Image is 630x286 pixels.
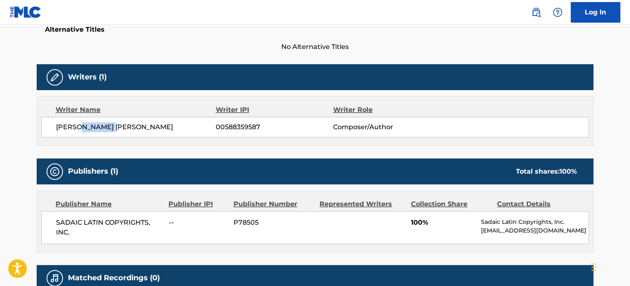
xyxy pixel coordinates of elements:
span: No Alternative Titles [37,42,593,52]
img: help [553,7,562,17]
span: P78505 [233,218,313,228]
span: [PERSON_NAME] [PERSON_NAME] [56,122,216,132]
span: -- [169,218,227,228]
img: Matched Recordings [50,273,60,283]
span: SADAIC LATIN COPYRIGHTS, INC. [56,218,163,237]
img: search [531,7,541,17]
img: Writers [50,72,60,82]
div: Represented Writers [320,199,405,209]
h5: Alternative Titles [45,26,585,34]
div: Writer IPI [216,105,333,115]
div: Publisher Number [233,199,313,209]
h5: Matched Recordings (0) [68,273,160,283]
span: 00588359587 [216,122,333,132]
a: Public Search [528,4,544,21]
span: Composer/Author [333,122,439,132]
span: 100% [411,218,475,228]
img: Publishers [50,167,60,177]
a: Log In [571,2,620,23]
div: Writer Role [333,105,439,115]
p: Sadaic Latin Copyrights, Inc. [481,218,588,226]
iframe: Chat Widget [589,246,630,286]
p: [EMAIL_ADDRESS][DOMAIN_NAME] [481,226,588,235]
div: Publisher IPI [168,199,227,209]
div: Drag [591,255,596,279]
div: Total shares: [516,167,577,177]
div: Collection Share [411,199,491,209]
div: Writer Name [56,105,216,115]
h5: Publishers (1) [68,167,118,176]
div: Publisher Name [56,199,162,209]
img: MLC Logo [10,6,42,18]
h5: Writers (1) [68,72,107,82]
div: Help [549,4,566,21]
div: Contact Details [497,199,577,209]
span: 100 % [560,167,577,175]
